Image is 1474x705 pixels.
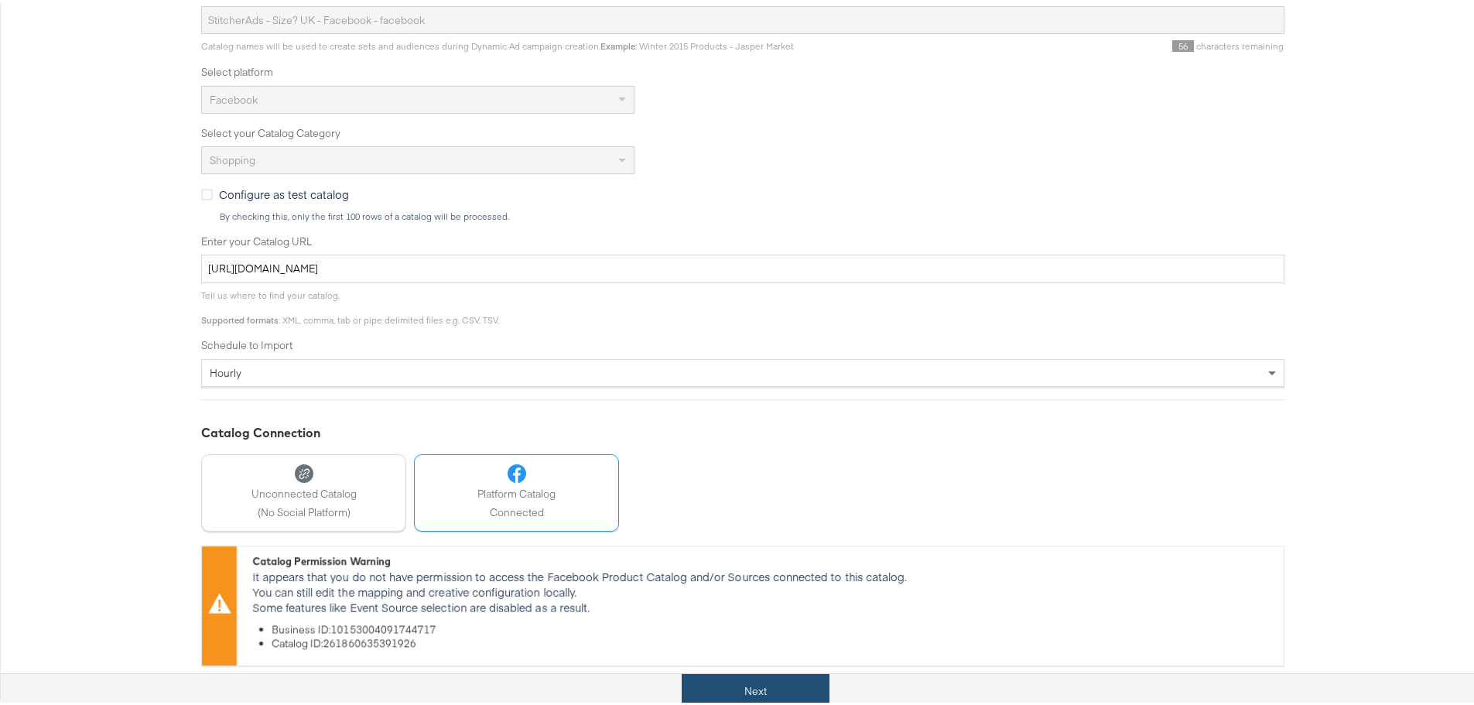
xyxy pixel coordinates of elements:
[252,566,1276,612] p: It appears that you do not have permission to access the Facebook Product Catalog and/or Sources ...
[251,502,357,517] span: (No Social Platform)
[251,484,357,498] span: Unconnected Catalog
[201,62,1284,77] label: Select platform
[219,208,1284,219] div: By checking this, only the first 100 rows of a catalog will be processed.
[477,484,556,498] span: Platform Catalog
[201,421,1284,439] div: Catalog Connection
[252,551,1276,566] div: Catalog Permission Warning
[210,363,241,377] span: hourly
[600,37,635,49] strong: Example
[201,37,794,49] span: Catalog names will be used to create sets and audiences during Dynamic Ad campaign creation. : Wi...
[1172,37,1194,49] span: 56
[201,3,1284,32] input: Name your catalog e.g. My Dynamic Product Catalog
[201,286,499,323] span: Tell us where to find your catalog. : XML, comma, tab or pipe delimited files e.g. CSV, TSV.
[414,451,619,529] button: Platform CatalogConnected
[201,123,1284,138] label: Select your Catalog Category
[272,633,1276,648] li: Catalog ID: 261860635391926
[201,335,1284,350] label: Schedule to Import
[219,183,349,199] span: Configure as test catalog
[201,231,1284,246] label: Enter your Catalog URL
[210,150,255,164] span: Shopping
[201,451,406,529] button: Unconnected Catalog(No Social Platform)
[201,311,279,323] strong: Supported formats
[477,502,556,517] span: Connected
[794,37,1284,50] div: characters remaining
[201,252,1284,280] input: Enter Catalog URL, e.g. http://www.example.com/products.xml
[210,90,258,104] span: Facebook
[272,619,1276,634] li: Business ID: 10153004091744717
